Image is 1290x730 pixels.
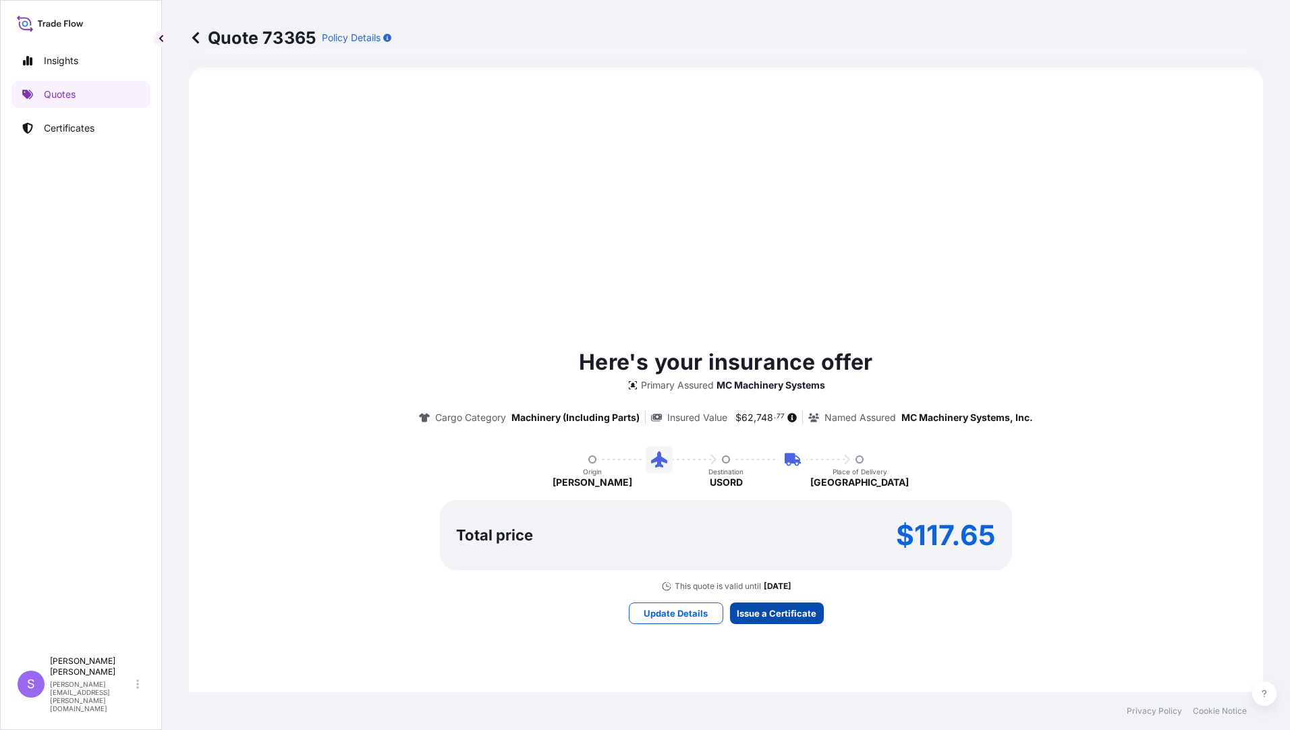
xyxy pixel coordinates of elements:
p: Primary Assured [641,378,714,392]
p: [PERSON_NAME][EMAIL_ADDRESS][PERSON_NAME][DOMAIN_NAME] [50,680,134,712]
p: Cargo Category [435,411,506,424]
span: , [754,413,756,422]
p: [PERSON_NAME] [PERSON_NAME] [50,656,134,677]
p: Issue a Certificate [737,607,816,620]
p: Destination [708,468,744,476]
p: Quote 73365 [189,27,316,49]
p: Machinery (Including Parts) [511,411,640,424]
p: Insured Value [667,411,727,424]
p: Policy Details [322,31,381,45]
p: Place of Delivery [833,468,887,476]
span: 77 [777,414,785,419]
button: Issue a Certificate [730,602,824,624]
p: Certificates [44,121,94,135]
p: [PERSON_NAME] [553,476,632,489]
span: S [27,677,35,691]
p: MC Machinery Systems, Inc. [901,411,1033,424]
p: Update Details [644,607,708,620]
p: Origin [583,468,602,476]
a: Insights [11,47,150,74]
p: [DATE] [764,581,791,592]
p: USORD [710,476,743,489]
a: Cookie Notice [1193,706,1247,717]
a: Quotes [11,81,150,108]
span: . [774,414,776,419]
p: Quotes [44,88,76,101]
span: 62 [741,413,754,422]
p: This quote is valid until [675,581,761,592]
span: 748 [756,413,773,422]
p: Insights [44,54,78,67]
button: Update Details [629,602,723,624]
a: Privacy Policy [1127,706,1182,717]
p: Total price [456,528,533,542]
p: Here's your insurance offer [579,346,872,378]
p: $117.65 [896,524,996,546]
p: [GEOGRAPHIC_DATA] [810,476,909,489]
a: Certificates [11,115,150,142]
span: $ [735,413,741,422]
p: MC Machinery Systems [717,378,825,392]
p: Named Assured [824,411,896,424]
